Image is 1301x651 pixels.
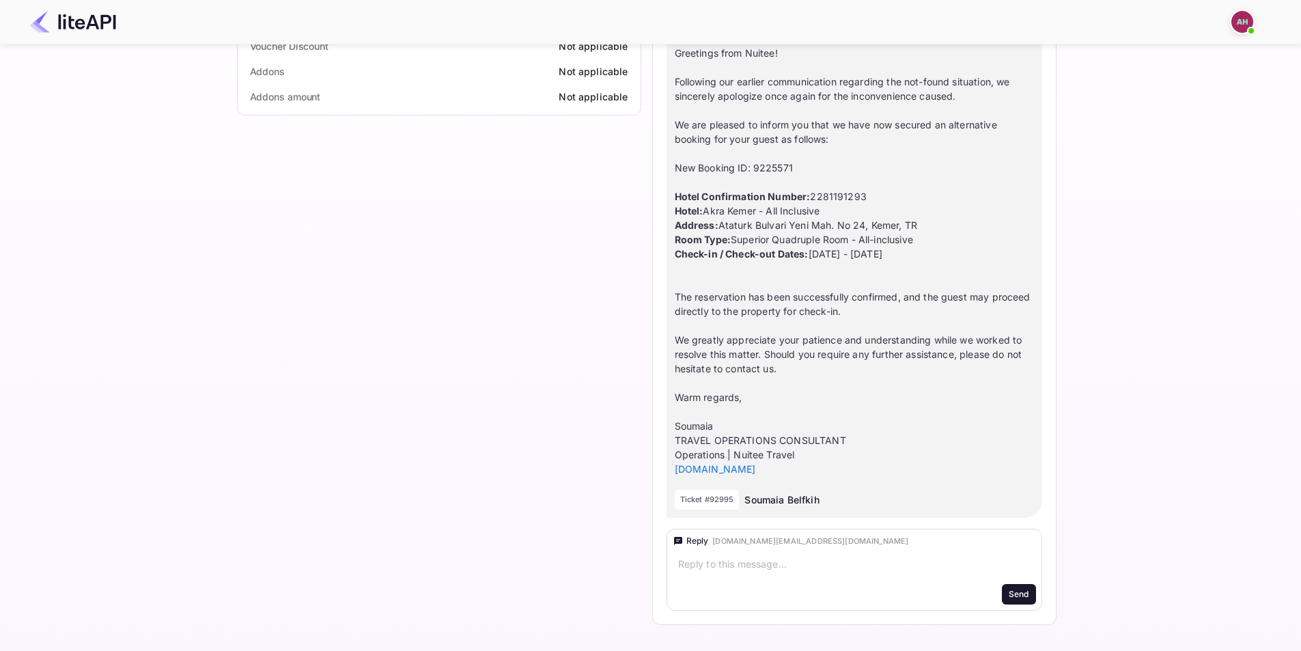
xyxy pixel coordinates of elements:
[675,205,703,217] strong: Hotel:
[559,64,628,79] div: Not applicable
[559,89,628,104] div: Not applicable
[675,248,809,260] strong: Check-in / Check-out Dates:
[675,234,731,245] strong: Room Type:
[1231,11,1253,33] img: Asmaa Hajji
[559,39,628,53] div: Not applicable
[1009,588,1029,600] div: Send
[680,494,734,505] p: Ticket #92995
[686,535,709,547] div: Reply
[675,17,1034,476] div: Dear Revolut Team, Greetings from Nuitee! Following our earlier communication regarding the not-f...
[30,11,116,33] img: LiteAPI Logo
[712,536,908,547] div: [DOMAIN_NAME][EMAIL_ADDRESS][DOMAIN_NAME]
[250,89,321,104] div: Addons amount
[675,219,718,231] strong: Address:
[675,419,1034,476] p: Soumaia TRAVEL OPERATIONS CONSULTANT Operations | Nuitee Travel
[250,39,328,53] div: Voucher Discount
[744,493,819,507] p: Soumaia Belfkih
[675,463,756,475] a: [DOMAIN_NAME]
[250,64,285,79] div: Addons
[675,191,811,202] strong: Hotel Confirmation Number:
